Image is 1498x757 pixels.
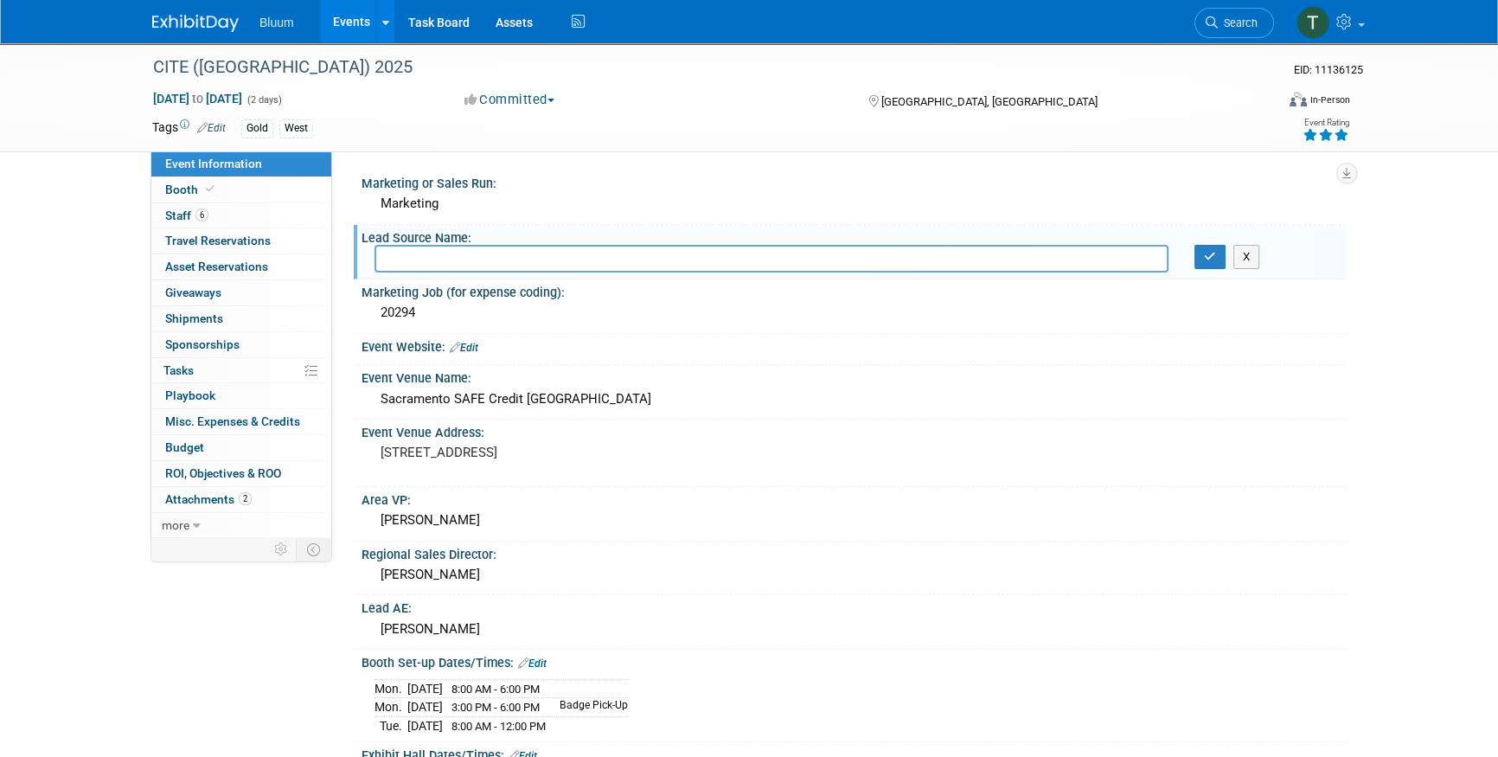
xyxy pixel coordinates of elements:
td: Tue. [374,717,407,735]
span: Sponsorships [165,337,240,351]
a: Playbook [151,383,331,408]
span: [GEOGRAPHIC_DATA], [GEOGRAPHIC_DATA] [880,95,1097,108]
div: Event Rating [1303,119,1349,127]
span: 2 [239,492,252,505]
td: [DATE] [407,679,443,698]
td: [DATE] [407,698,443,717]
td: [DATE] [407,717,443,735]
a: Tasks [151,358,331,383]
a: Sponsorships [151,332,331,357]
button: Committed [458,91,561,109]
div: Marketing or Sales Run: [362,170,1346,192]
span: Search [1218,16,1258,29]
td: Tags [152,119,226,138]
span: Attachments [165,492,252,506]
span: [DATE] [DATE] [152,91,243,106]
a: Budget [151,435,331,460]
div: West [279,119,313,138]
div: Regional Sales Director: [362,542,1346,563]
span: Shipments [165,311,223,325]
a: Travel Reservations [151,228,331,253]
div: Event Venue Name: [362,365,1346,387]
a: Edit [450,342,478,354]
div: Sacramento SAFE Credit [GEOGRAPHIC_DATA] [374,386,1333,413]
img: Taylor Bradley [1296,6,1329,39]
span: Misc. Expenses & Credits [165,414,300,428]
span: Event ID: 11136125 [1294,63,1363,76]
div: Event Format [1172,90,1350,116]
div: 20294 [374,299,1333,326]
a: Edit [518,658,547,670]
div: CITE ([GEOGRAPHIC_DATA]) 2025 [147,52,1248,83]
span: Asset Reservations [165,260,268,273]
button: X [1233,245,1260,269]
a: Event Information [151,151,331,176]
a: Edit [197,122,226,134]
a: Search [1194,8,1274,38]
span: Tasks [163,363,194,377]
span: 8:00 AM - 6:00 PM [451,683,540,696]
td: Personalize Event Tab Strip [266,538,297,561]
a: Shipments [151,306,331,331]
span: Event Information [165,157,262,170]
div: Lead Source Name: [362,225,1346,247]
span: Bluum [259,16,294,29]
a: ROI, Objectives & ROO [151,461,331,486]
img: Format-Inperson.png [1290,93,1307,106]
a: Attachments2 [151,487,331,512]
div: Marketing Job (for expense coding): [362,279,1346,301]
span: (2 days) [246,94,282,106]
div: Lead AE: [362,595,1346,617]
div: Area VP: [362,487,1346,509]
a: Asset Reservations [151,254,331,279]
a: Misc. Expenses & Credits [151,409,331,434]
span: Staff [165,208,208,222]
a: Giveaways [151,280,331,305]
a: Booth [151,177,331,202]
pre: [STREET_ADDRESS] [381,445,752,460]
span: more [162,518,189,532]
div: [PERSON_NAME] [374,616,1333,643]
td: Badge Pick-Up [549,698,628,717]
td: Toggle Event Tabs [297,538,332,561]
span: 6 [195,208,208,221]
span: ROI, Objectives & ROO [165,466,281,480]
span: Travel Reservations [165,234,271,247]
div: [PERSON_NAME] [374,507,1333,534]
div: Event Website: [362,334,1346,356]
span: Playbook [165,388,215,402]
span: Booth [165,183,218,196]
span: 3:00 PM - 6:00 PM [451,701,540,714]
span: 8:00 AM - 12:00 PM [451,720,546,733]
a: more [151,513,331,538]
div: Booth Set-up Dates/Times: [362,650,1346,672]
span: to [189,92,206,106]
td: Mon. [374,679,407,698]
img: ExhibitDay [152,15,239,32]
div: Event Venue Address: [362,420,1346,441]
a: Staff6 [151,203,331,228]
td: Mon. [374,698,407,717]
span: Giveaways [165,285,221,299]
div: [PERSON_NAME] [374,561,1333,588]
span: Budget [165,440,204,454]
div: Gold [241,119,273,138]
div: Marketing [374,190,1333,217]
div: In-Person [1309,93,1350,106]
i: Booth reservation complete [206,184,214,194]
